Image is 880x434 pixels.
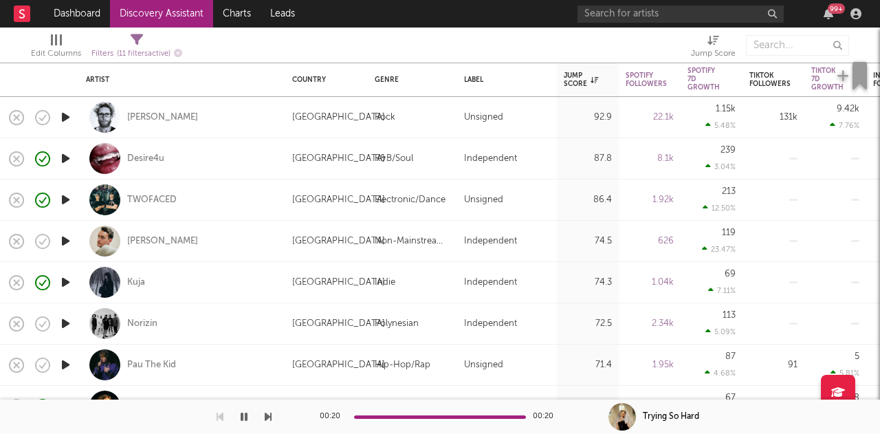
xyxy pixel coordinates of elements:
[722,228,736,237] div: 119
[127,318,157,330] a: Norizin
[746,35,849,56] input: Search...
[626,109,674,126] div: 22.1k
[626,151,674,167] div: 8.1k
[725,393,736,402] div: 67
[127,111,198,124] a: [PERSON_NAME]
[564,398,612,415] div: 70.2
[375,151,413,167] div: R&B/Soul
[725,352,736,361] div: 87
[31,45,81,62] div: Edit Columns
[375,233,450,250] div: Non-Mainstream Electronic
[837,105,859,113] div: 9.42k
[464,316,517,332] div: Independent
[86,76,272,84] div: Artist
[127,194,177,206] a: TWOFACED
[691,28,736,68] div: Jump Score
[464,357,503,373] div: Unsigned
[828,3,845,14] div: 99 +
[705,162,736,171] div: 3.04 %
[292,76,354,84] div: Country
[643,411,699,423] div: Trying So Hard
[292,233,385,250] div: [GEOGRAPHIC_DATA]
[292,192,385,208] div: [GEOGRAPHIC_DATA]
[292,398,385,415] div: [GEOGRAPHIC_DATA]
[533,409,560,425] div: 00:20
[464,274,517,291] div: Independent
[749,72,791,88] div: Tiktok Followers
[292,357,385,373] div: [GEOGRAPHIC_DATA]
[725,270,736,279] div: 69
[626,357,674,373] div: 1.95k
[292,109,385,126] div: [GEOGRAPHIC_DATA]
[749,357,797,373] div: 91
[292,151,385,167] div: [GEOGRAPHIC_DATA]
[564,192,612,208] div: 86.4
[626,233,674,250] div: 626
[687,67,720,91] div: Spotify 7D Growth
[320,409,347,425] div: 00:20
[292,274,385,291] div: [GEOGRAPHIC_DATA]
[702,245,736,254] div: 23.47 %
[626,192,674,208] div: 1.92k
[375,76,443,84] div: Genre
[720,146,736,155] div: 239
[117,50,170,58] span: ( 11 filters active)
[464,233,517,250] div: Independent
[722,187,736,196] div: 213
[464,151,517,167] div: Independent
[824,8,833,19] button: 99+
[749,109,797,126] div: 131k
[830,121,859,130] div: 7.76 %
[564,72,598,88] div: Jump Score
[855,352,859,361] div: 5
[292,316,385,332] div: [GEOGRAPHIC_DATA]
[626,274,674,291] div: 1.04k
[91,45,182,63] div: Filters
[127,235,198,248] a: [PERSON_NAME]
[464,398,517,415] div: Independent
[705,121,736,130] div: 5.48 %
[705,369,736,378] div: 4.68 %
[708,286,736,295] div: 7.11 %
[375,398,450,415] div: Non-Mainstream Electronic
[375,274,395,291] div: Indie
[626,72,667,88] div: Spotify Followers
[31,28,81,68] div: Edit Columns
[564,109,612,126] div: 92.9
[723,311,736,320] div: 113
[127,359,176,371] a: Pau The Kid
[564,233,612,250] div: 74.5
[564,357,612,373] div: 71.4
[375,316,419,332] div: Polynesian
[464,109,503,126] div: Unsigned
[564,274,612,291] div: 74.3
[626,398,674,415] div: 1.47k
[91,28,182,68] div: Filters(11 filters active)
[564,316,612,332] div: 72.5
[691,45,736,62] div: Jump Score
[577,6,784,23] input: Search for artists
[375,357,430,373] div: Hip-Hop/Rap
[705,327,736,336] div: 5.09 %
[464,192,503,208] div: Unsigned
[127,276,145,289] a: Kuja
[564,151,612,167] div: 87.8
[716,105,736,113] div: 1.15k
[375,192,445,208] div: Electronic/Dance
[127,153,164,165] a: Desire4u
[375,109,395,126] div: Rock
[703,204,736,213] div: 12.50 %
[464,76,543,84] div: Label
[626,316,674,332] div: 2.34k
[811,67,844,91] div: Tiktok 7D Growth
[749,398,797,415] div: 4.54k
